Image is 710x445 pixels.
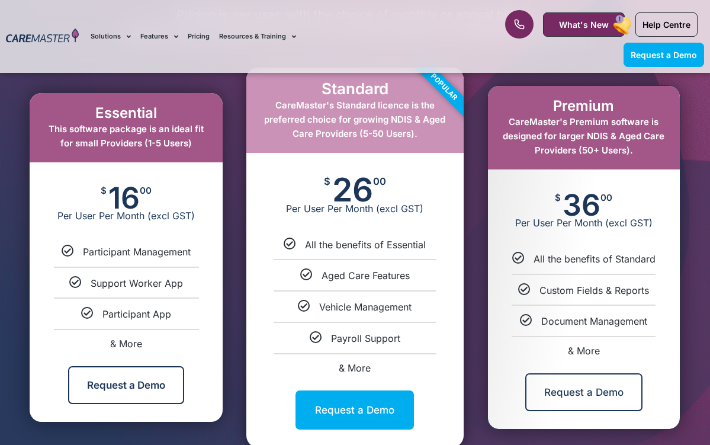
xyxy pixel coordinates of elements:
span: 00 [373,177,386,187]
a: Help Centre [635,12,698,37]
span: All the benefits of Essential [305,239,426,251]
span: 00 [140,186,152,195]
span: Document Management [541,315,647,327]
a: What's New [543,12,625,37]
a: Resources & Training [219,17,296,56]
span: Per User Per Month (excl GST) [30,210,223,222]
span: All the benefits of Standard [534,253,656,265]
span: $ [101,186,107,195]
span: 00 [600,193,612,202]
img: CareMaster Logo [6,28,79,44]
span: Payroll Support [331,332,400,344]
span: $ [324,177,330,187]
a: Pricing [188,17,210,56]
span: Request a Demo [631,50,697,60]
span: CareMaster's Premium software is designed for larger NDIS & Aged Care Providers (50+ Users). [503,116,664,156]
span: Per User Per Month (excl GST) [246,203,463,215]
a: Request a Demo [68,366,184,404]
a: Request a Demo [295,390,414,430]
span: Participant Management [83,246,191,258]
span: $ [555,193,561,202]
div: Popular [376,20,511,155]
span: Support Worker App [91,277,183,289]
span: 26 [332,177,373,203]
span: This software package is an ideal fit for small Providers (1-5 Users) [49,123,204,149]
span: 36 [563,193,600,217]
span: 16 [108,186,140,210]
span: Aged Care Features [322,270,410,281]
a: Solutions [91,17,131,56]
span: Help Centre [642,20,690,30]
a: Request a Demo [624,43,704,67]
a: Request a Demo [525,373,642,411]
h2: Standard [258,79,451,98]
a: Features [140,17,178,56]
span: Custom Fields & Reports [539,284,649,296]
span: Participant App [102,308,171,320]
nav: Menu [91,17,453,56]
h2: Essential [41,105,211,122]
span: Per User Per Month (excl GST) [488,217,680,229]
h2: Premium [500,98,668,115]
span: What's New [559,20,609,30]
span: Vehicle Management [319,301,412,313]
span: CareMaster's Standard licence is the preferred choice for growing NDIS & Aged Care Providers (5-5... [264,100,445,139]
span: & More [110,338,142,350]
span: & More [339,362,371,374]
span: & More [568,345,600,357]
